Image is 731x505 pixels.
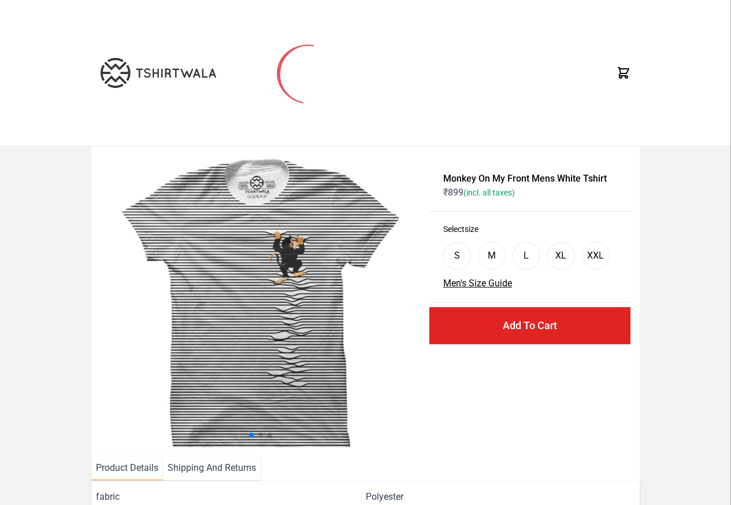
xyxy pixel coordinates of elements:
span: Polyester [366,490,403,504]
h3: Select size [443,223,617,235]
div: M [488,249,496,263]
li: Shipping And Returns [163,456,261,480]
div: XL [555,249,566,263]
li: Product Details [91,456,163,480]
img: TW-LOGO-400-104.png [101,58,216,88]
span: fabric [96,490,365,504]
div: XXL [587,249,604,263]
span: (incl. all taxes) [463,188,515,197]
div: L [524,249,529,263]
h1: Monkey On My Front Mens White Tshirt [443,172,617,186]
button: Men's Size Guide [443,277,512,290]
span: ₹ 899 [443,187,515,198]
img: monkey-climbing.jpg [101,156,420,447]
button: Add To Cart [429,307,630,344]
div: S [454,249,460,263]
